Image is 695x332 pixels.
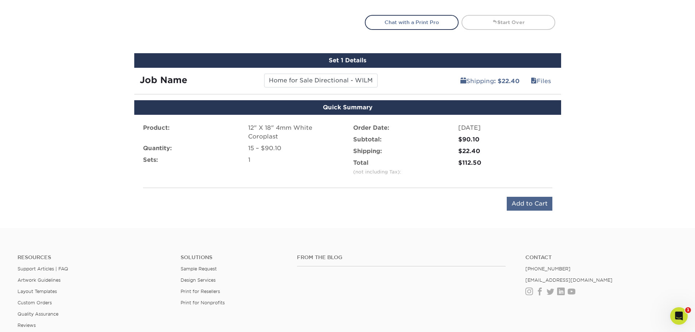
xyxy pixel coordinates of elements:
label: Sets: [143,156,158,164]
label: Order Date: [353,124,389,132]
a: Files [526,74,556,88]
a: Start Over [462,15,555,30]
label: Total [353,159,401,176]
label: Shipping: [353,147,382,156]
a: Shipping: $22.40 [456,74,524,88]
a: [PHONE_NUMBER] [525,266,571,272]
a: Print for Resellers [181,289,220,294]
div: [DATE] [458,124,552,132]
a: Contact [525,254,677,261]
a: Sample Request [181,266,217,272]
div: $22.40 [458,147,552,156]
h4: From the Blog [297,254,506,261]
label: Subtotal: [353,135,382,144]
h4: Solutions [181,254,286,261]
a: Custom Orders [18,300,52,305]
label: Quantity: [143,144,172,153]
input: Add to Cart [507,197,552,211]
iframe: Intercom live chat [670,307,688,325]
a: Artwork Guidelines [18,277,61,283]
div: 12" X 18" 4mm White Coroplast [248,124,342,141]
div: 1 [248,156,342,164]
span: files [531,78,537,85]
small: (not including Tax): [353,169,401,175]
div: $90.10 [458,135,552,144]
input: Enter a job name [264,74,378,87]
label: Product: [143,124,170,132]
div: 15 – $90.10 [248,144,342,153]
div: Quick Summary [134,100,561,115]
h4: Resources [18,254,170,261]
a: [EMAIL_ADDRESS][DOMAIN_NAME] [525,277,613,283]
div: $112.50 [458,159,552,167]
a: Design Services [181,277,216,283]
a: Layout Templates [18,289,57,294]
span: shipping [460,78,466,85]
a: Chat with a Print Pro [365,15,459,30]
span: 1 [685,307,691,313]
strong: Job Name [140,75,187,85]
a: Print for Nonprofits [181,300,225,305]
a: Support Articles | FAQ [18,266,68,272]
div: Set 1 Details [134,53,561,68]
b: : $22.40 [494,78,520,85]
